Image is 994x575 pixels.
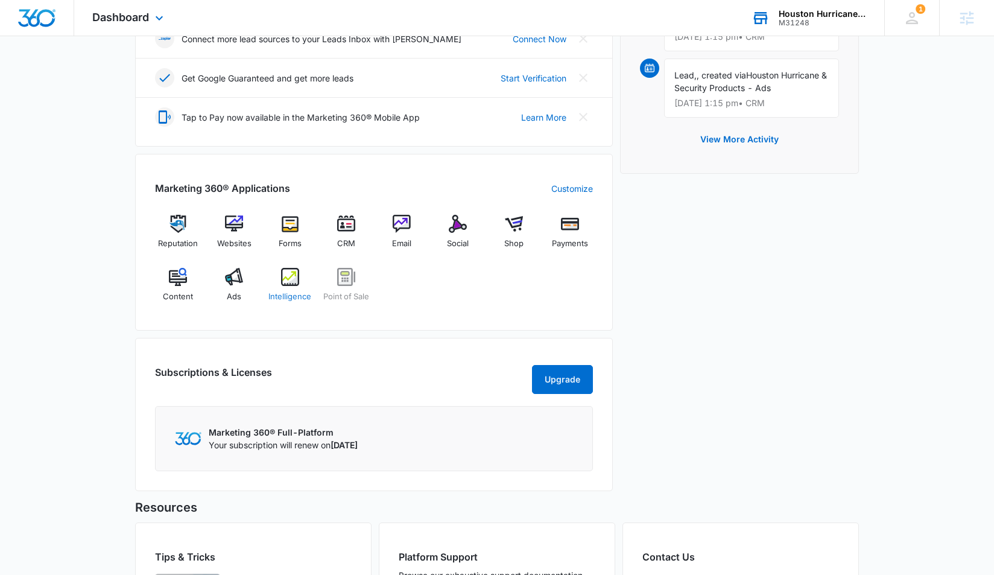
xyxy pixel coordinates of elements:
a: Customize [551,182,593,195]
a: Content [155,268,201,311]
h2: Tips & Tricks [155,550,352,564]
span: Websites [217,238,252,250]
h5: Resources [135,498,859,516]
span: Email [392,238,411,250]
a: Learn More [521,111,566,124]
a: Point of Sale [323,268,369,311]
h2: Platform Support [399,550,595,564]
span: Forms [279,238,302,250]
span: Content [163,291,193,303]
a: Connect Now [513,33,566,45]
h2: Marketing 360® Applications [155,181,290,195]
div: account name [779,9,867,19]
a: Payments [546,215,593,258]
a: Reputation [155,215,201,258]
a: Email [379,215,425,258]
p: Get Google Guaranteed and get more leads [182,72,353,84]
button: Upgrade [532,365,593,394]
h2: Subscriptions & Licenses [155,365,272,389]
p: Your subscription will renew on [209,439,358,451]
span: Point of Sale [323,291,369,303]
div: account id [779,19,867,27]
span: Houston Hurricane & Security Products - Ads [674,70,827,93]
p: Marketing 360® Full-Platform [209,426,358,439]
span: Intelligence [268,291,311,303]
div: notifications count [916,4,925,14]
span: [DATE] [331,440,358,450]
span: 1 [916,4,925,14]
span: Social [447,238,469,250]
span: , created via [697,70,746,80]
a: Forms [267,215,314,258]
a: CRM [323,215,369,258]
button: Close [574,29,593,48]
a: Start Verification [501,72,566,84]
a: Websites [211,215,258,258]
span: Reputation [158,238,198,250]
button: View More Activity [688,125,791,154]
span: CRM [337,238,355,250]
a: Ads [211,268,258,311]
span: Payments [552,238,588,250]
p: [DATE] 1:15 pm • CRM [674,33,829,41]
a: Intelligence [267,268,314,311]
span: Dashboard [92,11,149,24]
a: Social [435,215,481,258]
p: Tap to Pay now available in the Marketing 360® Mobile App [182,111,420,124]
h2: Contact Us [642,550,839,564]
a: Shop [491,215,537,258]
p: Connect more lead sources to your Leads Inbox with [PERSON_NAME] [182,33,461,45]
img: Marketing 360 Logo [175,432,201,445]
span: Shop [504,238,524,250]
span: Ads [227,291,241,303]
p: [DATE] 1:15 pm • CRM [674,99,829,107]
button: Close [574,107,593,127]
span: Lead, [674,70,697,80]
button: Close [574,68,593,87]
